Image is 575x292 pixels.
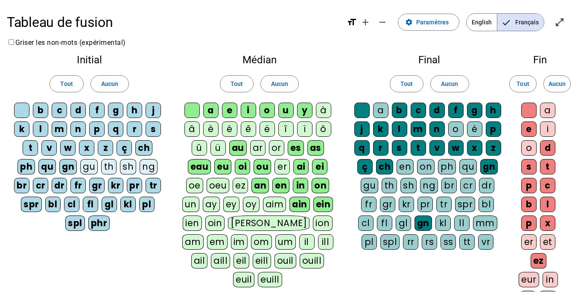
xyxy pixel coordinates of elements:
button: Paramètres [398,14,459,31]
div: w [448,140,464,156]
div: j [354,121,370,137]
div: ail [191,253,208,268]
div: th [382,178,397,193]
div: p [486,121,501,137]
div: cr [460,178,476,193]
div: un [182,197,199,212]
div: oeu [207,178,230,193]
div: p [521,178,537,193]
div: tr [146,178,161,193]
div: cl [358,215,374,231]
div: l [540,197,555,212]
div: è [203,121,219,137]
div: dr [52,178,67,193]
div: q [108,121,123,137]
div: û [192,140,207,156]
div: c [52,103,67,118]
div: f [448,103,464,118]
div: w [60,140,76,156]
mat-button-toggle-group: Language selection [466,13,544,31]
button: Aucun [543,75,571,92]
div: t [23,140,38,156]
div: k [373,121,388,137]
div: n [70,121,86,137]
div: en [397,159,414,174]
div: kl [435,215,451,231]
div: pl [139,197,155,212]
div: rr [403,234,418,250]
div: spr [455,197,476,212]
div: sh [400,178,417,193]
div: spl [65,215,85,231]
span: English [467,14,497,31]
span: Aucun [441,79,458,89]
h1: Tableau de fusion [7,9,340,36]
button: Tout [509,75,537,92]
div: ouil [274,253,296,268]
input: Griser les non-mots (expérimental) [9,39,14,45]
div: a [373,103,388,118]
div: br [14,178,29,193]
div: d [540,140,555,156]
div: qu [38,159,56,174]
div: phr [88,215,110,231]
div: on [312,178,329,193]
div: b [521,197,537,212]
div: ph [438,159,456,174]
div: ain [289,197,310,212]
div: e [222,103,237,118]
div: spr [21,197,42,212]
div: gn [480,159,498,174]
div: fr [361,197,377,212]
div: gu [361,178,378,193]
div: ç [357,159,373,174]
div: ss [441,234,456,250]
div: ch [135,140,152,156]
div: on [417,159,435,174]
div: an [251,178,269,193]
div: q [354,140,370,156]
div: dr [479,178,494,193]
div: x [540,215,555,231]
div: i [241,103,256,118]
div: v [41,140,57,156]
div: s [392,140,407,156]
div: in [293,178,308,193]
div: bl [45,197,61,212]
div: v [429,140,445,156]
span: Tout [400,79,413,89]
div: oin [205,215,225,231]
div: et [540,234,555,250]
div: ê [241,121,256,137]
div: b [392,103,407,118]
div: s [521,159,537,174]
div: h [127,103,142,118]
div: n [429,121,445,137]
div: eill [253,253,271,268]
div: fl [377,215,392,231]
div: em [207,234,228,250]
div: r [127,121,142,137]
div: g [467,103,482,118]
div: eau [188,159,211,174]
div: u [278,103,294,118]
div: bl [479,197,494,212]
mat-icon: remove [377,17,388,27]
div: fl [83,197,98,212]
mat-icon: format_size [347,17,357,27]
button: Augmenter la taille de la police [357,14,374,31]
div: ay [203,197,220,212]
span: Tout [60,79,73,89]
mat-icon: open_in_full [555,17,565,27]
div: ein [313,197,333,212]
span: Tout [517,79,529,89]
div: il [299,234,315,250]
div: b [33,103,48,118]
span: Aucun [101,79,118,89]
div: im [231,234,248,250]
div: g [108,103,123,118]
h2: Fin [519,55,561,65]
div: cr [33,178,48,193]
div: pl [362,234,377,250]
div: or [269,140,284,156]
